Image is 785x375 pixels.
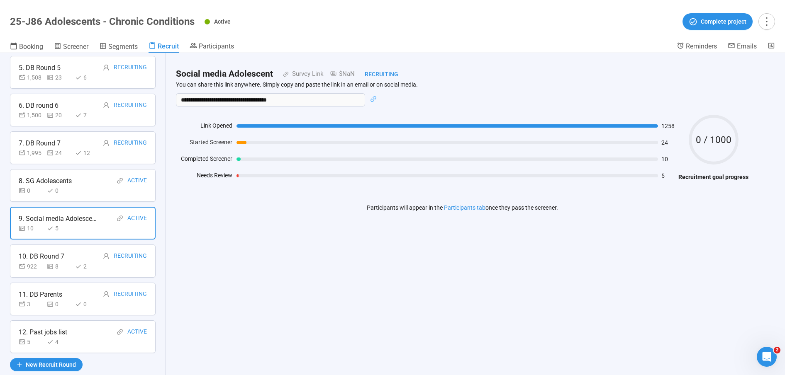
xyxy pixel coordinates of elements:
span: user [103,140,110,146]
span: plus [17,362,22,368]
div: 5 [19,337,44,346]
span: Active [214,18,231,25]
a: Recruit [149,42,179,53]
div: Link Opened [176,121,232,133]
button: Complete project [683,13,753,30]
a: Screener [54,42,88,53]
div: 12. Past jobs list [19,327,67,337]
span: user [103,253,110,259]
span: 2 [774,347,780,353]
span: Reminders [686,42,717,50]
span: more [761,16,772,27]
div: 3 [19,300,44,309]
div: Recruiting [355,70,398,79]
div: 23 [47,73,72,82]
a: Participants [190,42,234,52]
div: $NaN [324,69,355,79]
div: 0 [75,300,100,309]
div: 8. SG Adolescents [19,176,72,186]
div: Active [127,327,147,337]
p: Participants will appear in the once they pass the screener. [367,203,558,212]
span: link [117,215,123,222]
span: user [103,291,110,298]
div: 12 [75,148,100,157]
div: 4 [47,337,72,346]
div: Active [127,176,147,186]
a: Booking [10,42,43,53]
div: 24 [47,148,72,157]
h4: Recruitment goal progress [678,172,748,181]
div: 0 [47,186,72,195]
div: 6. DB round 6 [19,100,59,111]
span: 1258 [661,123,674,129]
a: Emails [728,42,757,52]
span: Screener [63,43,88,51]
a: Reminders [677,42,717,52]
span: link [117,177,123,184]
span: link [273,71,289,77]
div: 20 [47,111,72,120]
h2: Social media Adolescent [176,67,273,81]
span: link [117,329,123,335]
div: 1,500 [19,111,44,120]
div: Started Screener [176,138,232,150]
div: Recruiting [114,251,147,261]
div: 10. DB Round 7 [19,251,64,261]
span: New Recruit Round [26,360,76,369]
div: 922 [19,262,44,271]
div: 9. Social media Adolescent [19,213,98,224]
span: 5 [661,173,674,179]
span: 24 [661,140,674,145]
span: Recruit [158,42,179,50]
span: Participants [199,42,234,50]
div: Survey Link [289,69,324,79]
div: 11. DB Parents [19,289,62,300]
span: user [103,64,110,71]
div: Completed Screener [176,154,232,167]
div: 6 [75,73,100,82]
div: 0 [47,300,72,309]
div: 5. DB Round 5 [19,63,61,73]
div: 10 [19,224,44,233]
a: Participants tab [444,204,485,211]
iframe: Intercom live chat [757,347,777,367]
h1: 25-J86 Adolescents - Chronic Conditions [10,16,195,27]
div: 5 [47,224,72,233]
p: You can share this link anywhere. Simply copy and paste the link in an email or on social media. [176,81,748,88]
div: 8 [47,262,72,271]
div: Recruiting [114,100,147,111]
div: Recruiting [114,63,147,73]
div: 2 [75,262,100,271]
div: 7 [75,111,100,120]
span: Segments [108,43,138,51]
span: Booking [19,43,43,51]
div: Recruiting [114,289,147,300]
span: Complete project [701,17,746,26]
div: 0 [19,186,44,195]
span: 10 [661,156,674,162]
div: 1,508 [19,73,44,82]
div: 7. DB Round 7 [19,138,61,148]
div: Needs Review [176,171,232,183]
span: 0 / 1000 [689,135,739,145]
span: link [370,96,377,102]
button: plusNew Recruit Round [10,358,83,371]
span: Emails [737,42,757,50]
div: 1,995 [19,148,44,157]
div: Recruiting [114,138,147,148]
span: user [103,102,110,109]
button: more [758,13,775,30]
div: Active [127,213,147,224]
a: Segments [99,42,138,53]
